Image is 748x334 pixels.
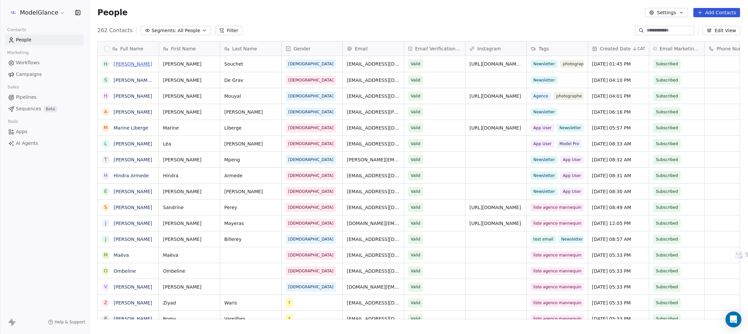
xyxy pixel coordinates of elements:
[703,26,740,35] button: Edit View
[104,204,107,211] div: S
[224,77,277,83] span: De Grav
[105,220,106,227] div: J
[98,41,159,56] div: Full Name
[114,252,129,258] a: Maëva
[171,45,196,52] span: First Name
[347,204,400,211] span: [EMAIL_ADDRESS][DOMAIN_NAME]
[554,92,584,100] span: photographe
[411,220,420,227] span: Valid
[656,109,678,115] span: Subscribed
[411,109,420,115] span: Valid
[656,268,678,274] span: Subscribed
[560,172,584,180] span: App User
[531,140,554,148] span: App User
[5,117,21,127] span: Tools
[98,56,159,319] div: grid
[656,188,678,195] span: Subscribed
[224,156,277,163] span: Mpeng
[5,92,84,103] a: Pipelines
[656,140,678,147] span: Subscribed
[163,61,216,67] span: [PERSON_NAME]
[104,140,107,147] div: L
[347,109,400,115] span: [EMAIL_ADDRESS][PERSON_NAME][DOMAIN_NAME]
[224,93,277,99] span: Mouyal
[656,125,678,131] span: Subscribed
[114,61,152,67] a: [PERSON_NAME]
[588,41,649,56] div: Created DateCAT
[114,189,152,194] a: [PERSON_NAME]
[288,61,333,67] span: [DEMOGRAPHIC_DATA]
[531,188,558,195] span: Newsletter
[151,27,176,34] span: Segments:
[411,252,420,258] span: Valid
[469,125,521,131] a: [URL][DOMAIN_NAME]
[656,93,678,99] span: Subscribed
[34,42,51,47] div: Domaine
[347,252,400,258] span: [EMAIL_ADDRESS][DOMAIN_NAME]
[656,315,678,322] span: Subscribed
[114,205,152,210] a: [PERSON_NAME]
[411,93,420,99] span: Valid
[531,108,558,116] span: Newsletter
[104,188,107,195] div: E
[224,204,277,211] span: Perey
[469,93,521,99] a: [URL][DOMAIN_NAME]
[104,156,107,163] div: T
[592,220,645,227] span: [DATE] 12:05 PM
[224,125,277,131] span: Liberge
[163,93,216,99] span: [PERSON_NAME]
[288,236,333,243] span: [DEMOGRAPHIC_DATA]
[645,8,688,17] button: Settings
[114,93,152,99] a: [PERSON_NAME]
[163,236,216,243] span: [PERSON_NAME]
[159,41,220,56] div: First Name
[343,41,404,56] div: Email
[294,45,311,52] span: Gender
[5,82,22,92] span: Sales
[114,221,152,226] a: [PERSON_NAME]
[288,188,333,195] span: [DEMOGRAPHIC_DATA]
[404,41,465,56] div: Email Verification Status
[347,300,400,306] span: [EMAIL_ADDRESS][DOMAIN_NAME]
[531,219,584,227] span: liste agence mannequin
[114,141,152,146] a: [PERSON_NAME]
[592,77,645,83] span: [DATE] 04:10 PM
[656,61,678,67] span: Subscribed
[288,93,333,99] span: [DEMOGRAPHIC_DATA]
[104,124,108,131] div: M
[411,77,420,83] span: Valid
[592,93,645,99] span: [DATE] 04:01 PM
[5,57,84,68] a: Workflows
[355,45,368,52] span: Email
[411,300,420,306] span: Valid
[288,125,333,131] span: [DEMOGRAPHIC_DATA]
[477,45,501,52] span: Instagram
[16,71,42,78] span: Campaigns
[656,220,678,227] span: Subscribed
[656,172,678,179] span: Subscribed
[600,45,631,52] span: Created Date
[16,128,27,135] span: Apps
[288,252,333,258] span: [DEMOGRAPHIC_DATA]
[27,42,32,47] img: tab_domain_overview_orange.svg
[288,140,333,147] span: [DEMOGRAPHIC_DATA]
[55,319,85,325] span: Help & Support
[114,157,152,162] a: [PERSON_NAME]
[114,237,152,242] a: [PERSON_NAME]
[282,41,343,56] div: Gender
[531,299,584,307] span: liste agence mannequin
[592,204,645,211] span: [DATE] 08:49 AM
[656,77,678,83] span: Subscribed
[411,268,420,274] span: Valid
[104,77,107,83] div: S
[104,172,108,179] div: H
[8,7,67,18] button: ModelGlance
[592,284,645,290] span: [DATE] 05:33 PM
[114,173,149,178] a: Hindra Armede
[347,188,400,195] span: [EMAIL_ADDRESS][DOMAIN_NAME]
[539,45,549,52] span: Tags
[592,268,645,274] span: [DATE] 05:33 PM
[531,267,584,275] span: liste agence mannequin
[5,138,84,149] a: AI Agents
[215,26,242,35] button: Filter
